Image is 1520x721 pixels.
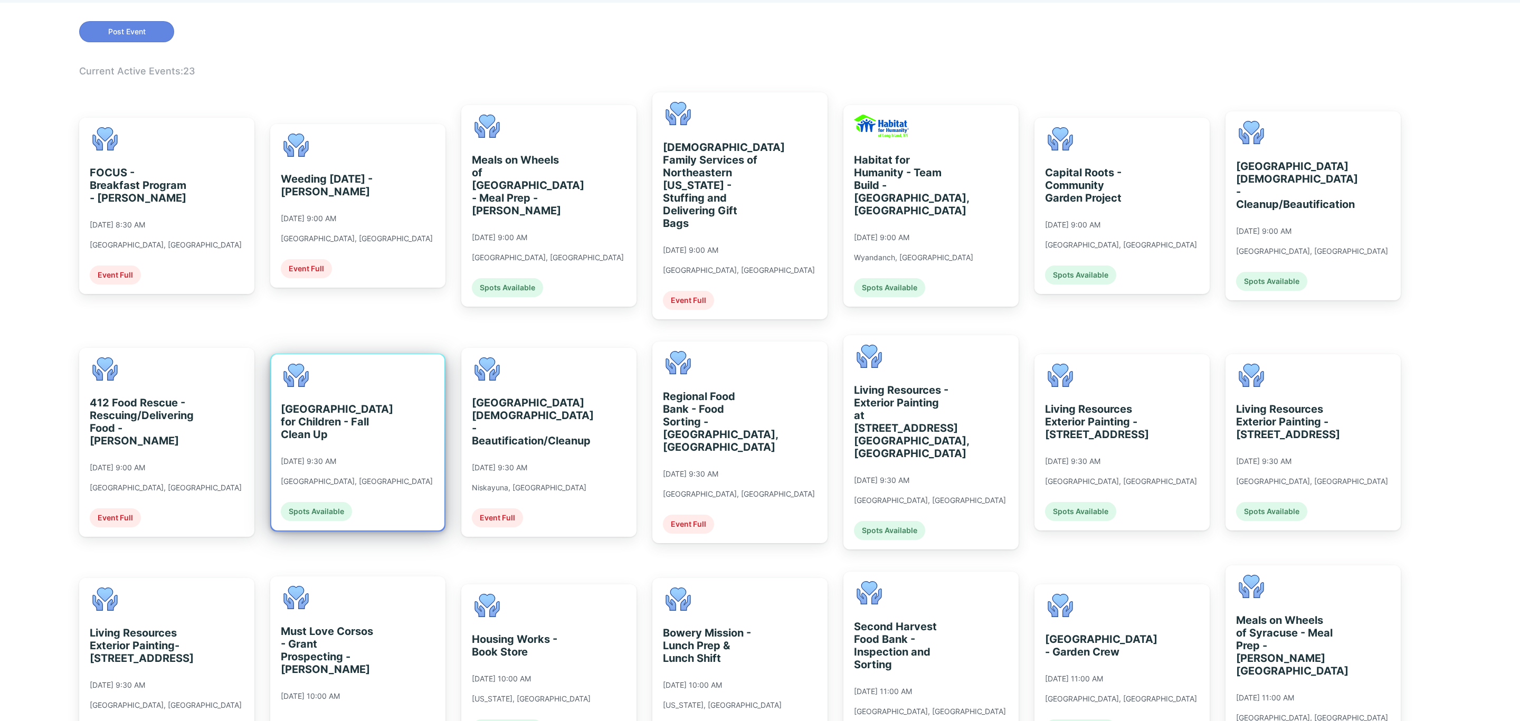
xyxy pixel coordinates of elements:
[1236,693,1294,703] div: [DATE] 11:00 AM
[1236,502,1307,521] div: Spots Available
[1045,166,1142,204] div: Capital Roots - Community Garden Project
[1045,403,1142,441] div: Living Resources Exterior Painting - [STREET_ADDRESS]
[663,680,722,690] div: [DATE] 10:00 AM
[472,278,543,297] div: Spots Available
[1236,403,1333,441] div: Living Resources Exterior Painting - [STREET_ADDRESS]
[90,265,141,284] div: Event Full
[854,476,909,485] div: [DATE] 9:30 AM
[281,214,336,223] div: [DATE] 9:00 AM
[854,233,909,242] div: [DATE] 9:00 AM
[663,265,815,275] div: [GEOGRAPHIC_DATA], [GEOGRAPHIC_DATA]
[1045,694,1197,704] div: [GEOGRAPHIC_DATA], [GEOGRAPHIC_DATA]
[281,691,340,701] div: [DATE] 10:00 AM
[472,154,568,217] div: Meals on Wheels of [GEOGRAPHIC_DATA] - Meal Prep - [PERSON_NAME]
[854,253,973,262] div: Wyandanch, [GEOGRAPHIC_DATA]
[79,65,1441,77] div: Current Active Events: 23
[108,26,146,37] span: Post Event
[1236,477,1388,486] div: [GEOGRAPHIC_DATA], [GEOGRAPHIC_DATA]
[472,253,624,262] div: [GEOGRAPHIC_DATA], [GEOGRAPHIC_DATA]
[281,502,352,521] div: Spots Available
[90,463,145,472] div: [DATE] 9:00 AM
[663,245,718,255] div: [DATE] 9:00 AM
[281,477,433,486] div: [GEOGRAPHIC_DATA], [GEOGRAPHIC_DATA]
[90,700,242,710] div: [GEOGRAPHIC_DATA], [GEOGRAPHIC_DATA]
[472,396,568,447] div: [GEOGRAPHIC_DATA][DEMOGRAPHIC_DATA] - Beautification/Cleanup
[1236,457,1291,466] div: [DATE] 9:30 AM
[79,21,174,42] button: Post Event
[854,521,925,540] div: Spots Available
[1236,226,1291,236] div: [DATE] 9:00 AM
[472,633,568,658] div: Housing Works - Book Store
[854,687,912,696] div: [DATE] 11:00 AM
[90,240,242,250] div: [GEOGRAPHIC_DATA], [GEOGRAPHIC_DATA]
[472,483,586,492] div: Niskayuna, [GEOGRAPHIC_DATA]
[472,674,531,684] div: [DATE] 10:00 AM
[1045,477,1197,486] div: [GEOGRAPHIC_DATA], [GEOGRAPHIC_DATA]
[663,627,759,665] div: Bowery Mission - Lunch Prep & Lunch Shift
[663,291,714,310] div: Event Full
[854,154,951,217] div: Habitat for Humanity - Team Build - [GEOGRAPHIC_DATA], [GEOGRAPHIC_DATA]
[1045,674,1103,684] div: [DATE] 11:00 AM
[281,259,332,278] div: Event Full
[90,166,186,204] div: FOCUS - Breakfast Program - [PERSON_NAME]
[1236,160,1333,211] div: [GEOGRAPHIC_DATA][DEMOGRAPHIC_DATA] - Cleanup/Beautification
[472,508,523,527] div: Event Full
[90,508,141,527] div: Event Full
[281,403,377,441] div: [GEOGRAPHIC_DATA] for Children - Fall Clean Up
[281,173,377,198] div: Weeding [DATE] - [PERSON_NAME]
[1236,272,1307,291] div: Spots Available
[663,469,718,479] div: [DATE] 9:30 AM
[1045,220,1100,230] div: [DATE] 9:00 AM
[1045,633,1142,658] div: [GEOGRAPHIC_DATA] - Garden Crew
[854,496,1006,505] div: [GEOGRAPHIC_DATA], [GEOGRAPHIC_DATA]
[472,694,591,704] div: [US_STATE], [GEOGRAPHIC_DATA]
[663,141,759,230] div: [DEMOGRAPHIC_DATA] Family Services of Northeastern [US_STATE] - Stuffing and Delivering Gift Bags
[90,483,242,492] div: [GEOGRAPHIC_DATA], [GEOGRAPHIC_DATA]
[472,233,527,242] div: [DATE] 9:00 AM
[281,457,336,466] div: [DATE] 9:30 AM
[854,707,1006,716] div: [GEOGRAPHIC_DATA], [GEOGRAPHIC_DATA]
[854,620,951,671] div: Second Harvest Food Bank - Inspection and Sorting
[663,700,782,710] div: [US_STATE], [GEOGRAPHIC_DATA]
[1236,246,1388,256] div: [GEOGRAPHIC_DATA], [GEOGRAPHIC_DATA]
[1045,502,1116,521] div: Spots Available
[90,627,186,665] div: Living Resources Exterior Painting- [STREET_ADDRESS]
[663,515,714,534] div: Event Full
[1045,457,1100,466] div: [DATE] 9:30 AM
[854,384,951,460] div: Living Resources - Exterior Painting at [STREET_ADDRESS] [GEOGRAPHIC_DATA], [GEOGRAPHIC_DATA]
[281,625,377,676] div: Must Love Corsos - Grant Prospecting - [PERSON_NAME]
[1236,614,1333,677] div: Meals on Wheels of Syracuse - Meal Prep - [PERSON_NAME][GEOGRAPHIC_DATA]
[1045,265,1116,284] div: Spots Available
[90,680,145,690] div: [DATE] 9:30 AM
[663,489,815,499] div: [GEOGRAPHIC_DATA], [GEOGRAPHIC_DATA]
[90,220,145,230] div: [DATE] 8:30 AM
[663,390,759,453] div: Regional Food Bank - Food Sorting - [GEOGRAPHIC_DATA], [GEOGRAPHIC_DATA]
[281,234,433,243] div: [GEOGRAPHIC_DATA], [GEOGRAPHIC_DATA]
[1045,240,1197,250] div: [GEOGRAPHIC_DATA], [GEOGRAPHIC_DATA]
[90,396,186,447] div: 412 Food Rescue - Rescuing/Delivering Food - [PERSON_NAME]
[854,278,925,297] div: Spots Available
[472,463,527,472] div: [DATE] 9:30 AM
